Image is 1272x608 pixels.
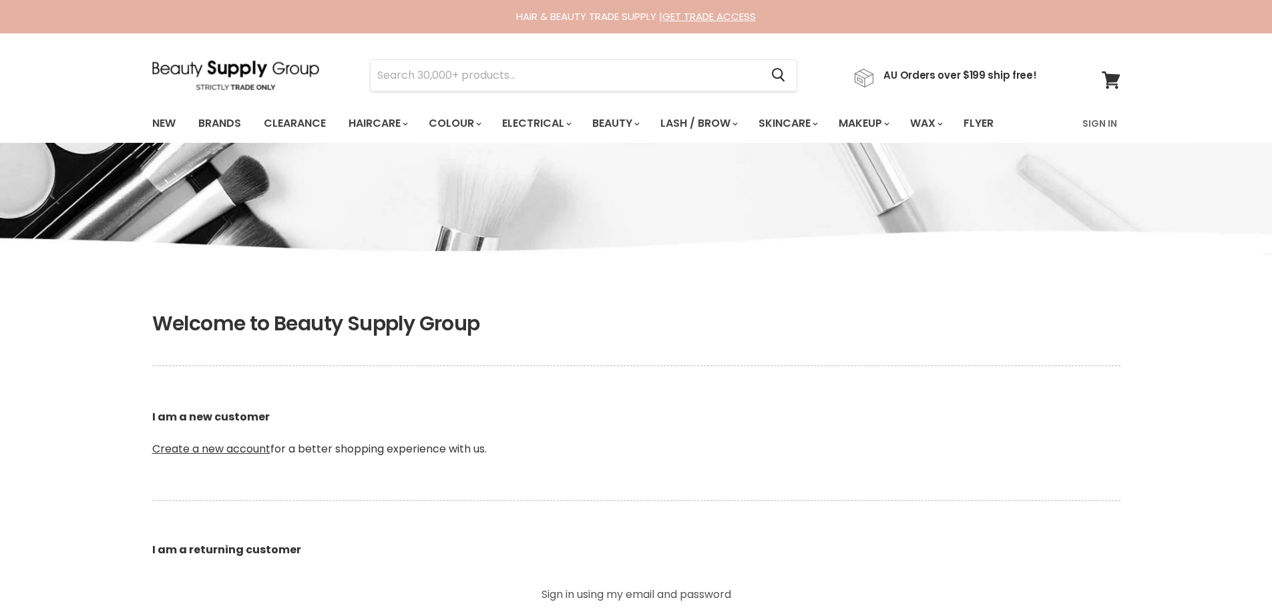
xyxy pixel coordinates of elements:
input: Search [371,60,761,91]
b: I am a new customer [152,409,270,424]
a: Electrical [492,109,580,137]
a: Create a new account [152,441,270,457]
button: Search [761,60,797,91]
a: Colour [419,109,489,137]
a: Flyer [953,109,1004,137]
b: I am a returning customer [152,542,301,557]
a: Skincare [749,109,826,137]
a: New [142,109,186,137]
a: Wax [900,109,951,137]
a: Sign In [1074,109,1125,137]
a: Clearance [254,109,336,137]
p: Sign in using my email and password [486,589,787,600]
a: Beauty [582,109,648,137]
form: Product [370,59,797,91]
a: Brands [188,109,251,137]
p: for a better shopping experience with us. [152,377,1120,489]
div: HAIR & BEAUTY TRADE SUPPLY | [136,10,1137,23]
h1: Welcome to Beauty Supply Group [152,312,1120,336]
a: Lash / Brow [650,109,746,137]
ul: Main menu [142,104,1039,143]
nav: Main [136,104,1137,143]
a: GET TRADE ACCESS [662,9,756,23]
iframe: Gorgias live chat messenger [1205,545,1259,595]
a: Makeup [829,109,897,137]
a: Haircare [339,109,416,137]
